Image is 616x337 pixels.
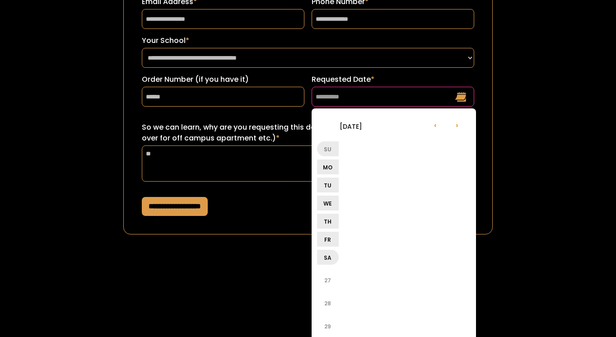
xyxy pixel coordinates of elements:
[317,292,339,314] li: 28
[317,115,385,137] li: [DATE]
[317,159,339,174] li: Mo
[142,74,304,85] label: Order Number (if you have it)
[317,178,339,192] li: Tu
[317,196,339,211] li: We
[425,114,446,136] li: ‹
[317,269,339,291] li: 27
[317,315,339,337] li: 29
[312,74,474,85] label: Requested Date
[142,35,474,46] label: Your School
[317,250,339,265] li: Sa
[142,122,474,144] label: So we can learn, why are you requesting this date? (ex: sorority recruitment, lease turn over for...
[317,141,339,156] li: Su
[317,214,339,229] li: Th
[446,114,468,136] li: ›
[317,232,339,247] li: Fr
